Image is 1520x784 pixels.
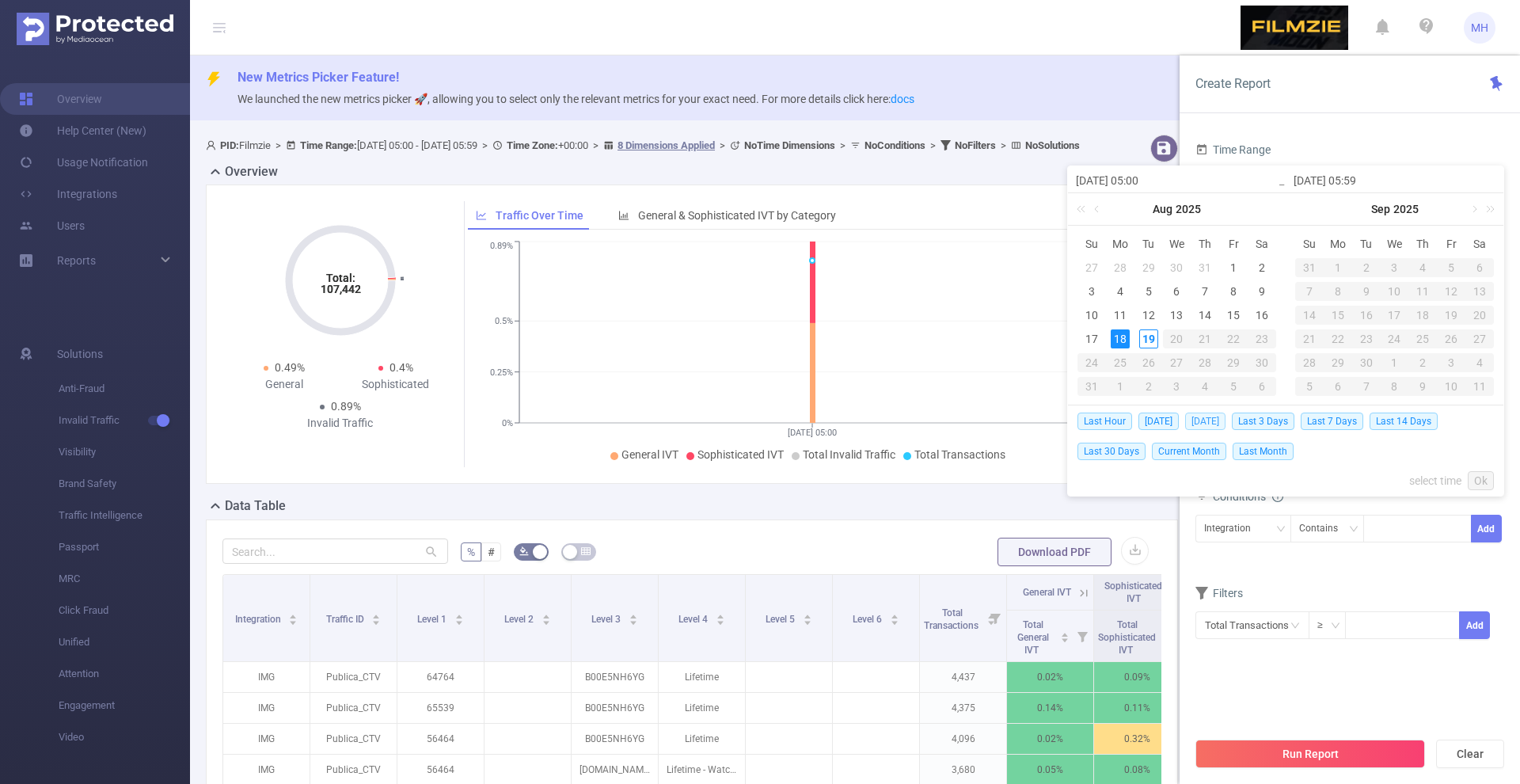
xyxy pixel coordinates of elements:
td: October 3, 2025 [1437,351,1465,375]
div: 1 [1224,258,1243,277]
td: October 8, 2025 [1381,375,1409,398]
div: 23 [1248,329,1276,348]
img: Protected Media [17,13,173,45]
a: Reports [57,245,96,276]
div: 27 [1465,329,1494,348]
b: PID: [220,139,239,151]
div: 22 [1219,329,1248,348]
div: 11 [1408,282,1437,301]
span: > [588,139,603,151]
span: Sa [1465,237,1494,251]
div: 10 [1381,282,1409,301]
i: icon: down [1331,621,1340,632]
td: August 5, 2025 [1134,280,1163,303]
td: August 23, 2025 [1248,327,1276,351]
span: Engagement [59,690,190,721]
td: September 12, 2025 [1437,280,1465,303]
a: 2025 [1174,193,1203,225]
span: 0.89% [331,400,361,413]
td: September 5, 2025 [1219,375,1248,398]
button: Download PDF [997,538,1111,566]
a: Users [19,210,85,242]
th: Tue [1134,232,1163,256]
span: > [715,139,730,151]
div: 22 [1324,329,1352,348]
span: Th [1191,237,1219,251]
th: Sat [1248,232,1276,256]
div: 2 [1352,258,1381,277]
td: August 12, 2025 [1134,303,1163,327]
td: August 18, 2025 [1106,327,1134,351]
td: September 19, 2025 [1437,303,1465,327]
td: August 7, 2025 [1191,280,1219,303]
td: August 22, 2025 [1219,327,1248,351]
div: 5 [1295,377,1324,396]
i: icon: bg-colors [519,546,529,556]
div: 7 [1352,377,1381,396]
td: September 7, 2025 [1295,280,1324,303]
span: MRC [59,563,190,595]
td: August 20, 2025 [1163,327,1191,351]
div: 17 [1082,329,1101,348]
input: Start date [1076,171,1278,190]
div: 6 [1324,377,1352,396]
a: Help Center (New) [19,115,146,147]
div: 6 [1248,377,1276,396]
span: > [835,139,850,151]
td: August 6, 2025 [1163,280,1191,303]
span: Unified [59,626,190,658]
i: icon: bar-chart [618,210,629,221]
span: Passport [59,531,190,563]
div: 8 [1224,282,1243,301]
b: No Time Dimensions [744,139,835,151]
tspan: 0.5% [495,317,513,327]
td: September 4, 2025 [1191,375,1219,398]
span: Last 30 Days [1077,443,1146,460]
a: docs [891,93,914,105]
th: Sun [1295,232,1324,256]
span: > [477,139,492,151]
div: Sophisticated [340,376,452,393]
span: We [1163,237,1191,251]
a: Previous month (PageUp) [1091,193,1105,225]
button: Add [1459,611,1490,639]
div: 18 [1111,329,1130,348]
div: 18 [1408,306,1437,325]
td: August 21, 2025 [1191,327,1219,351]
th: Sun [1077,232,1106,256]
div: 25 [1408,329,1437,348]
th: Mon [1106,232,1134,256]
div: 17 [1381,306,1409,325]
div: 15 [1224,306,1243,325]
td: August 10, 2025 [1077,303,1106,327]
div: 4 [1191,377,1219,396]
button: Clear [1436,740,1504,768]
td: September 3, 2025 [1381,256,1409,280]
td: September 25, 2025 [1408,327,1437,351]
div: 30 [1248,353,1276,372]
th: Wed [1163,232,1191,256]
td: October 1, 2025 [1381,351,1409,375]
td: October 5, 2025 [1295,375,1324,398]
span: [DATE] [1138,413,1179,430]
div: 12 [1139,306,1158,325]
div: 3 [1437,353,1465,372]
td: October 2, 2025 [1408,351,1437,375]
td: August 13, 2025 [1163,303,1191,327]
div: 8 [1324,282,1352,301]
span: Mo [1106,237,1134,251]
td: September 6, 2025 [1465,256,1494,280]
div: 26 [1134,353,1163,372]
a: Overview [19,83,102,115]
td: October 7, 2025 [1352,375,1381,398]
span: New Metrics Picker Feature! [237,70,399,85]
a: Integrations [19,178,117,210]
div: 31 [1077,377,1106,396]
i: icon: table [581,546,591,556]
span: Traffic Over Time [496,209,583,222]
td: September 15, 2025 [1324,303,1352,327]
div: 6 [1465,258,1494,277]
td: September 8, 2025 [1324,280,1352,303]
button: Add [1471,515,1502,542]
span: Last Hour [1077,413,1132,430]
